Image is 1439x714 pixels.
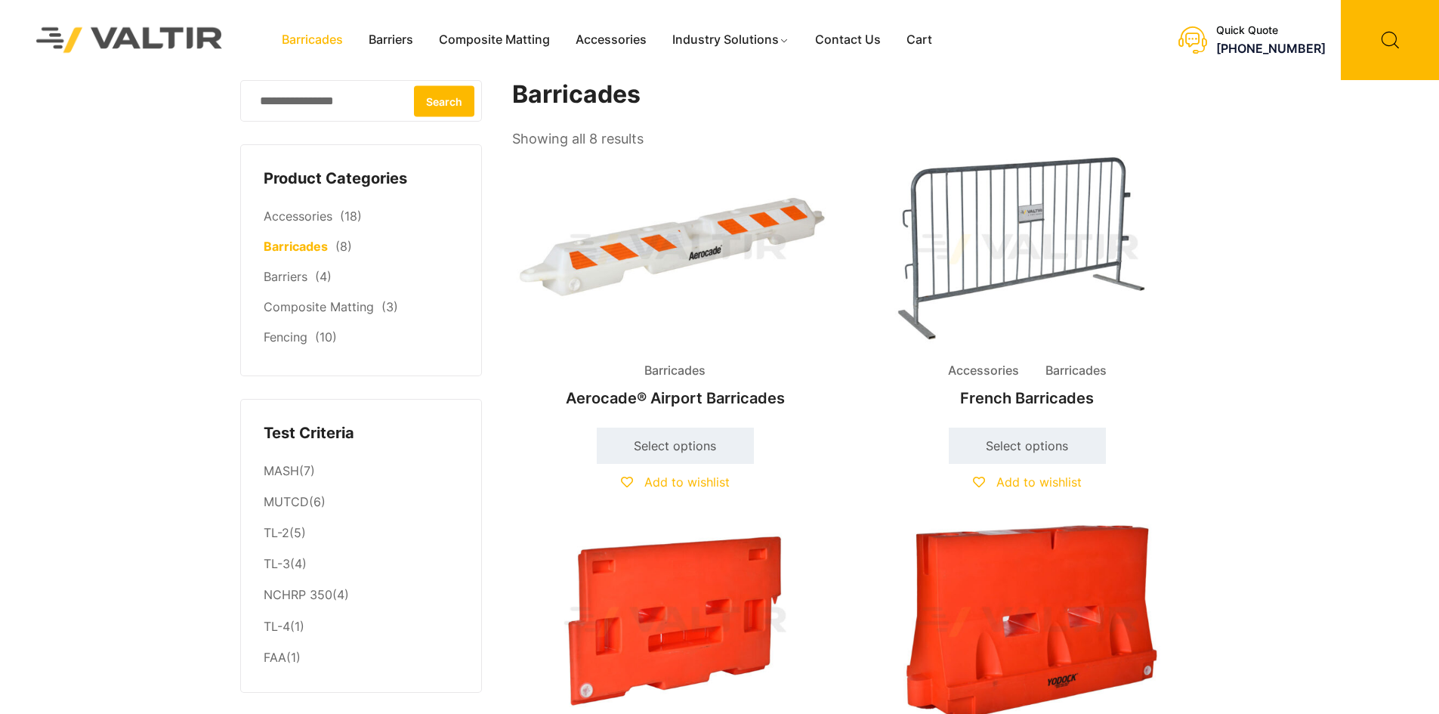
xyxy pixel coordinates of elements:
span: (10) [315,329,337,345]
h2: Aerocade® Airport Barricades [512,382,838,415]
li: (1) [264,611,459,642]
h4: Test Criteria [264,422,459,445]
a: [PHONE_NUMBER] [1216,41,1326,56]
span: Add to wishlist [996,474,1082,490]
span: Accessories [937,360,1030,382]
a: Add to wishlist [973,474,1082,490]
a: Composite Matting [426,29,563,51]
span: Add to wishlist [644,474,730,490]
h1: Barricades [512,80,1192,110]
span: (8) [335,239,352,254]
a: Select options for “French Barricades” [949,428,1106,464]
a: TL-3 [264,556,290,571]
a: FAA [264,650,286,665]
a: Contact Us [802,29,894,51]
li: (7) [264,456,459,487]
li: (5) [264,518,459,549]
a: TL-2 [264,525,289,540]
span: (4) [315,269,332,284]
a: Barricades [264,239,328,254]
a: Accessories [264,209,332,224]
li: (4) [264,549,459,580]
li: (4) [264,580,459,611]
a: Barricades [269,29,356,51]
a: Barriers [264,269,307,284]
a: Add to wishlist [621,474,730,490]
span: (18) [340,209,362,224]
a: Barriers [356,29,426,51]
a: TL-4 [264,619,290,634]
a: MUTCD [264,494,309,509]
a: MASH [264,463,299,478]
a: Industry Solutions [659,29,802,51]
a: NCHRP 350 [264,587,332,602]
span: Barricades [633,360,717,382]
span: (3) [381,299,398,314]
h2: French Barricades [864,382,1190,415]
h4: Product Categories [264,168,459,190]
a: Fencing [264,329,307,345]
img: Valtir Rentals [17,8,242,72]
a: Select options for “Aerocade® Airport Barricades” [597,428,754,464]
a: Composite Matting [264,299,374,314]
div: Quick Quote [1216,24,1326,37]
a: Accessories [563,29,659,51]
p: Showing all 8 results [512,126,644,152]
a: Accessories BarricadesFrench Barricades [864,151,1190,415]
a: BarricadesAerocade® Airport Barricades [512,151,838,415]
span: Barricades [1034,360,1118,382]
li: (1) [264,642,459,669]
a: Cart [894,29,945,51]
li: (6) [264,487,459,518]
button: Search [414,85,474,116]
